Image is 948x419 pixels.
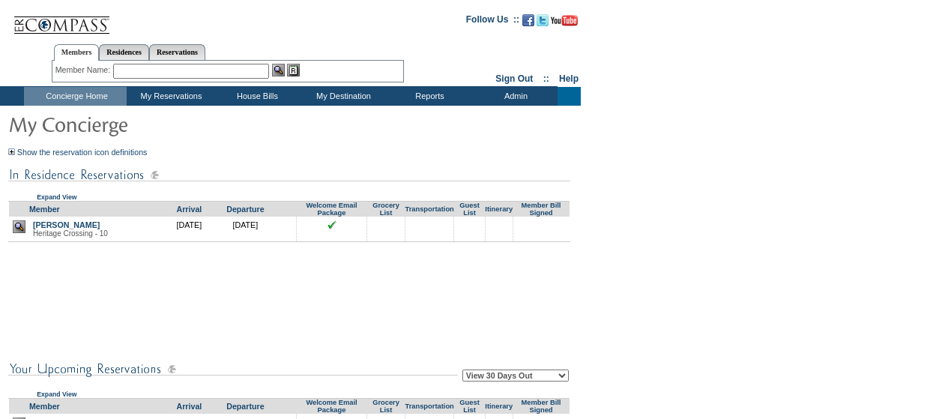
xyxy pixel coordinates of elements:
[99,44,149,60] a: Residences
[13,4,110,34] img: Compass Home
[559,73,579,84] a: Help
[299,87,385,106] td: My Destination
[213,87,299,106] td: House Bills
[485,403,513,410] a: Itinerary
[405,205,453,213] a: Transportation
[551,19,578,28] a: Subscribe to our YouTube Channel
[226,205,264,214] a: Departure
[498,418,499,418] img: blank.gif
[55,64,113,76] div: Member Name:
[385,87,471,106] td: Reports
[537,14,549,26] img: Follow us on Twitter
[469,220,470,221] img: blank.gif
[272,64,285,76] img: View
[471,87,558,106] td: Admin
[543,73,549,84] span: ::
[469,418,470,418] img: blank.gif
[551,15,578,26] img: Subscribe to our YouTube Channel
[29,205,60,214] a: Member
[495,73,533,84] a: Sign Out
[522,202,561,217] a: Member Bill Signed
[37,391,76,398] a: Expand View
[17,148,148,157] a: Show the reservation icon definitions
[541,220,542,221] img: blank.gif
[226,402,264,411] a: Departure
[522,19,534,28] a: Become our fan on Facebook
[522,399,561,414] a: Member Bill Signed
[161,217,217,242] td: [DATE]
[33,229,108,238] span: Heritage Crossing - 10
[466,13,519,31] td: Follow Us ::
[37,193,76,201] a: Expand View
[8,360,458,379] img: subTtlConUpcomingReservatio.gif
[459,399,479,414] a: Guest List
[33,220,100,229] a: [PERSON_NAME]
[429,418,430,418] img: blank.gif
[386,418,387,418] img: blank.gif
[331,418,332,418] img: blank.gif
[127,87,213,106] td: My Reservations
[177,205,202,214] a: Arrival
[217,217,274,242] td: [DATE]
[429,220,430,221] img: blank.gif
[306,202,357,217] a: Welcome Email Package
[485,205,513,213] a: Itinerary
[541,418,542,418] img: blank.gif
[306,399,357,414] a: Welcome Email Package
[29,402,60,411] a: Member
[177,402,202,411] a: Arrival
[372,202,399,217] a: Grocery List
[287,64,300,76] img: Reservations
[459,202,479,217] a: Guest List
[13,220,25,233] img: view
[405,403,453,410] a: Transportation
[149,44,205,60] a: Reservations
[8,148,15,155] img: Show the reservation icon definitions
[522,14,534,26] img: Become our fan on Facebook
[327,220,336,229] img: chkSmaller.gif
[498,220,499,221] img: blank.gif
[537,19,549,28] a: Follow us on Twitter
[386,220,387,221] img: blank.gif
[24,87,127,106] td: Concierge Home
[372,399,399,414] a: Grocery List
[54,44,100,61] a: Members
